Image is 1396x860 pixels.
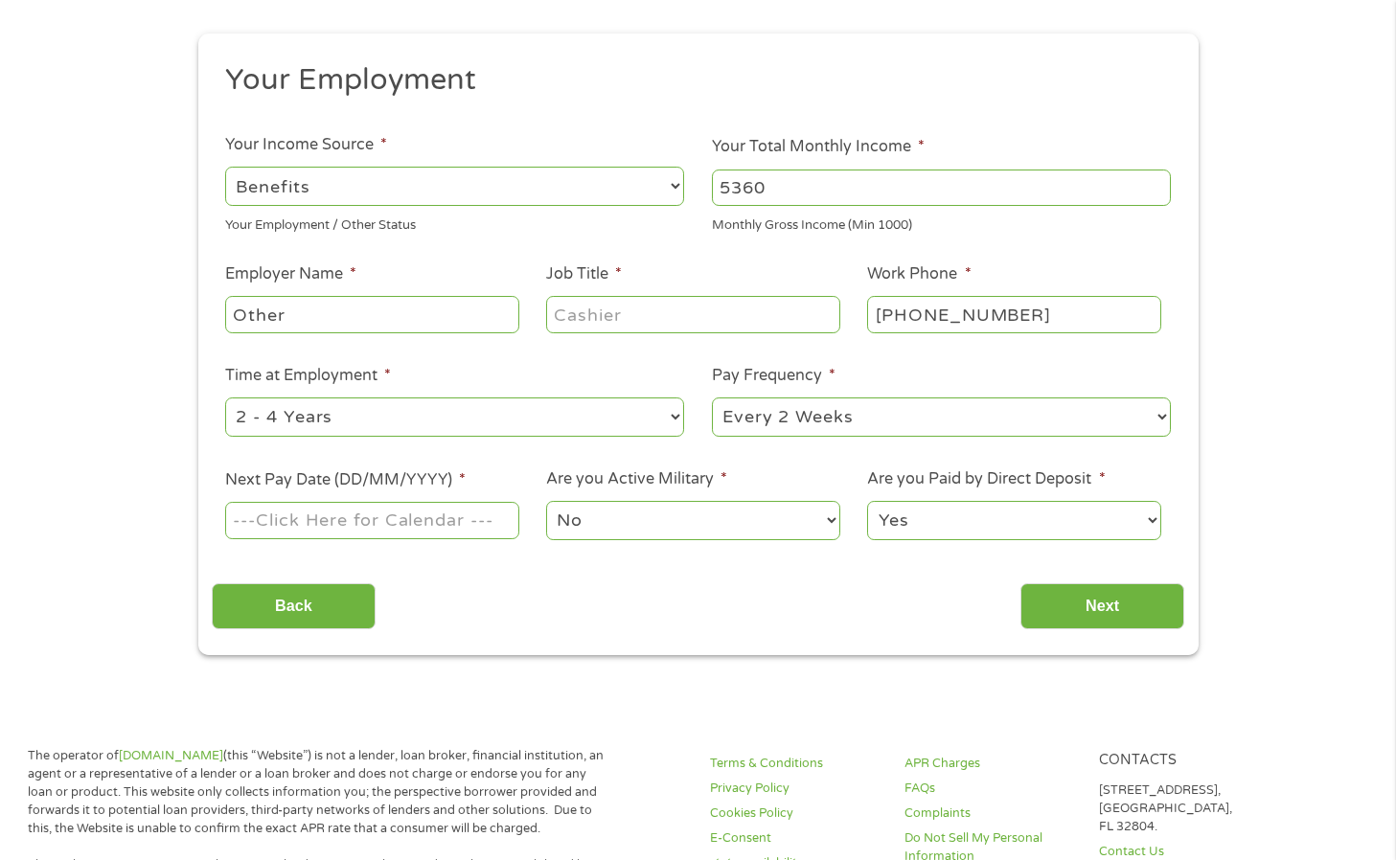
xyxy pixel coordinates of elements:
[904,804,1076,823] a: Complaints
[1099,752,1270,770] h4: Contacts
[867,469,1105,489] label: Are you Paid by Direct Deposit
[710,755,881,773] a: Terms & Conditions
[712,210,1171,236] div: Monthly Gross Income (Min 1000)
[225,210,684,236] div: Your Employment / Other Status
[225,296,518,332] input: Walmart
[212,583,376,630] input: Back
[225,135,387,155] label: Your Income Source
[710,780,881,798] a: Privacy Policy
[546,264,622,284] label: Job Title
[225,264,356,284] label: Employer Name
[546,296,839,332] input: Cashier
[119,748,223,763] a: [DOMAIN_NAME]
[710,804,881,823] a: Cookies Policy
[867,296,1160,332] input: (231) 754-4010
[904,780,1076,798] a: FAQs
[712,170,1171,206] input: 1800
[225,61,1156,100] h2: Your Employment
[712,366,835,386] label: Pay Frequency
[546,469,727,489] label: Are you Active Military
[225,470,466,490] label: Next Pay Date (DD/MM/YYYY)
[1099,781,1270,836] p: [STREET_ADDRESS], [GEOGRAPHIC_DATA], FL 32804.
[1020,583,1184,630] input: Next
[712,137,925,157] label: Your Total Monthly Income
[28,747,612,837] p: The operator of (this “Website”) is not a lender, loan broker, financial institution, an agent or...
[904,755,1076,773] a: APR Charges
[710,829,881,848] a: E-Consent
[225,502,518,538] input: ---Click Here for Calendar ---
[225,366,391,386] label: Time at Employment
[867,264,971,284] label: Work Phone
